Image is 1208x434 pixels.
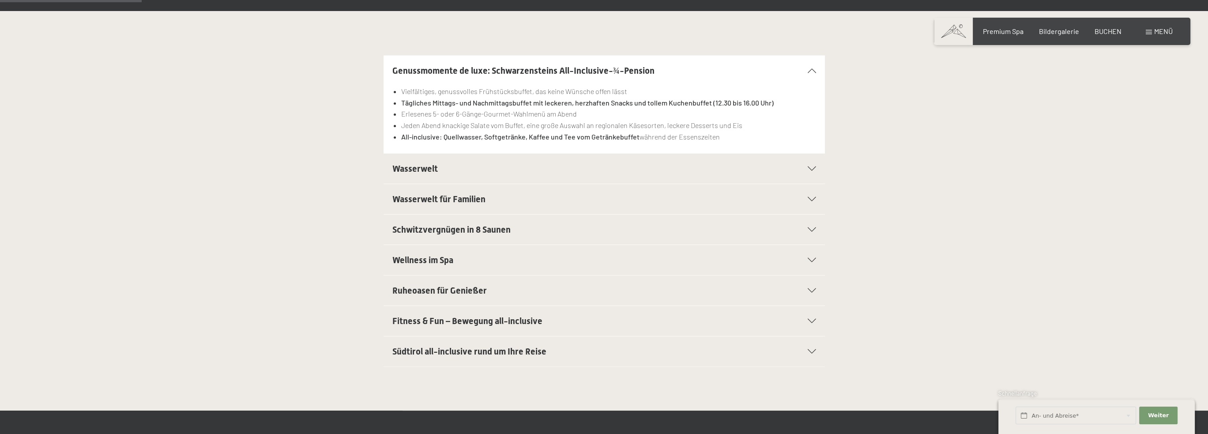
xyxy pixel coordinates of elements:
[392,224,511,235] span: Schwitzvergnügen in 8 Saunen
[998,390,1037,397] span: Schnellanfrage
[1039,27,1079,35] a: Bildergalerie
[401,132,640,141] strong: All-inclusive: Quellwasser, Softgetränke, Kaffee und Tee vom Getränkebuffet
[982,27,1023,35] a: Premium Spa
[401,98,774,107] strong: Tägliches Mittags- und Nachmittagsbuffet mit leckeren, herzhaften Snacks und tollem Kuchenbuffet ...
[392,65,655,76] span: Genussmomente de luxe: Schwarzensteins All-Inclusive-¾-Pension
[392,285,487,296] span: Ruheoasen für Genießer
[392,255,453,265] span: Wellness im Spa
[401,108,816,120] li: Erlesenes 5- oder 6-Gänge-Gourmet-Wahlmenü am Abend
[392,316,542,326] span: Fitness & Fun – Bewegung all-inclusive
[392,163,438,174] span: Wasserwelt
[1148,411,1169,419] span: Weiter
[392,346,546,357] span: Südtirol all-inclusive rund um Ihre Reise
[401,120,816,131] li: Jeden Abend knackige Salate vom Buffet, eine große Auswahl an regionalen Käsesorten, leckere Dess...
[1095,27,1121,35] a: BUCHEN
[392,194,485,204] span: Wasserwelt für Familien
[1154,27,1173,35] span: Menü
[1139,407,1177,425] button: Weiter
[401,131,816,143] li: während der Essenszeiten
[401,86,816,97] li: Vielfältiges, genussvolles Frühstücksbuffet, das keine Wünsche offen lässt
